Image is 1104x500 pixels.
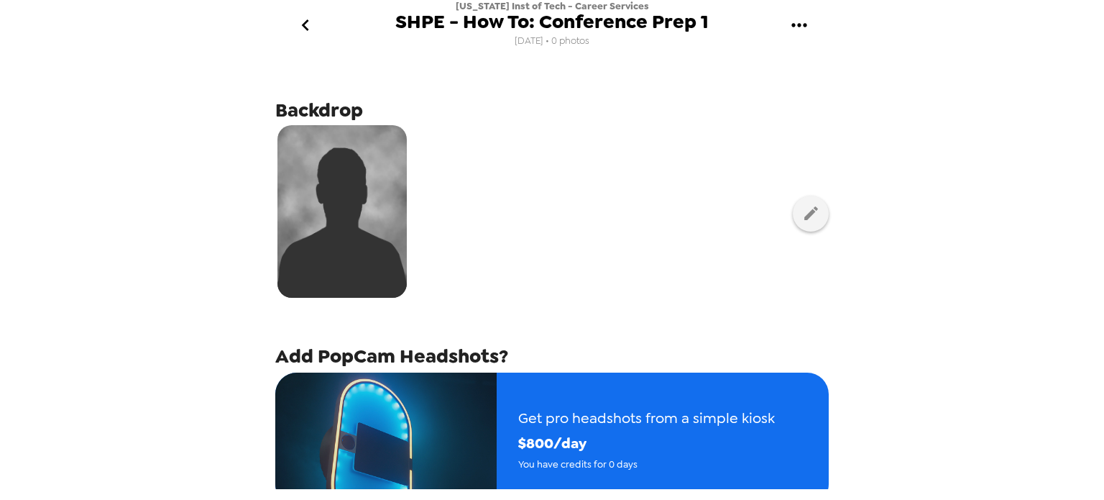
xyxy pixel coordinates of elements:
button: go back [282,2,328,49]
img: silhouette [277,125,407,298]
span: SHPE - How To: Conference Prep 1 [395,12,709,32]
button: gallery menu [776,2,822,49]
span: Add PopCam Headshots? [275,343,508,369]
span: Get pro headshots from a simple kiosk [518,406,775,431]
span: You have credits for 0 days [518,456,775,473]
span: Backdrop [275,97,363,123]
span: [DATE] • 0 photos [515,32,589,51]
span: $ 800 /day [518,431,775,456]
